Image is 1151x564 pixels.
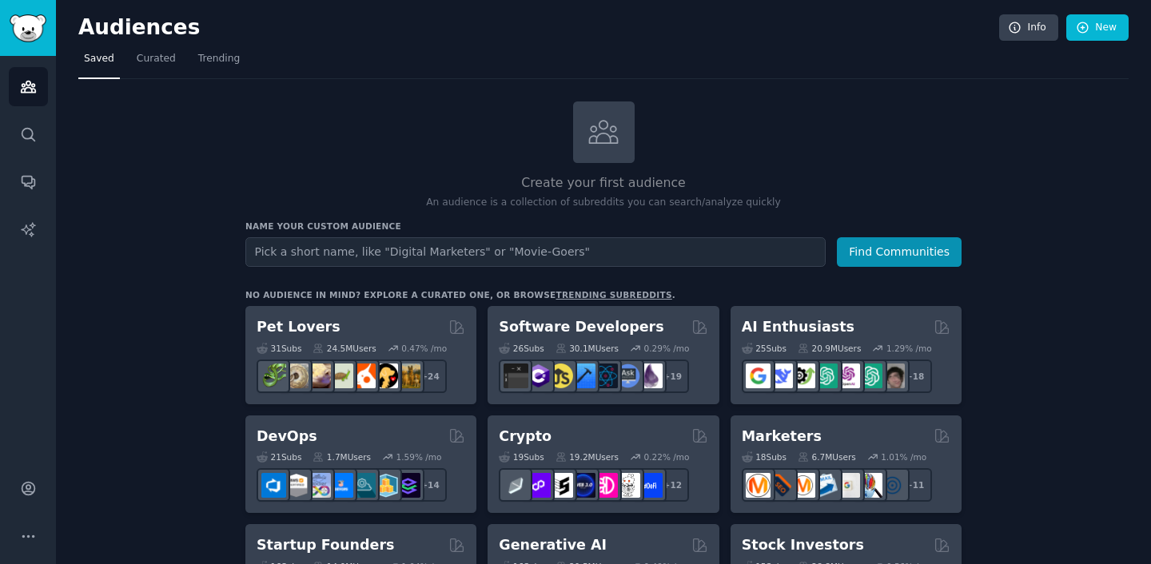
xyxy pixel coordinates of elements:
[638,473,663,498] img: defi_
[396,451,442,463] div: 1.59 % /mo
[813,473,838,498] img: Emailmarketing
[245,237,826,267] input: Pick a short name, like "Digital Marketers" or "Movie-Goers"
[644,451,690,463] div: 0.22 % /mo
[898,468,932,502] div: + 11
[193,46,245,79] a: Trending
[742,535,864,555] h2: Stock Investors
[499,451,544,463] div: 19 Sub s
[1066,14,1129,42] a: New
[593,363,618,388] img: reactnative
[593,473,618,498] img: defiblockchain
[768,473,793,498] img: bigseo
[413,359,447,393] div: + 24
[373,473,398,498] img: aws_cdk
[401,343,447,354] div: 0.47 % /mo
[329,363,353,388] img: turtle
[284,473,309,498] img: AWS_Certified_Experts
[245,289,675,300] div: No audience in mind? Explore a curated one, or browse .
[499,317,663,337] h2: Software Developers
[644,343,690,354] div: 0.29 % /mo
[131,46,181,79] a: Curated
[373,363,398,388] img: PetAdvice
[78,46,120,79] a: Saved
[615,363,640,388] img: AskComputerScience
[886,343,932,354] div: 1.29 % /mo
[313,451,371,463] div: 1.7M Users
[351,363,376,388] img: cockatiel
[245,196,962,210] p: An audience is a collection of subreddits you can search/analyze quickly
[499,427,552,447] h2: Crypto
[880,473,905,498] img: OnlineMarketing
[499,535,607,555] h2: Generative AI
[78,15,999,41] h2: Audiences
[835,473,860,498] img: googleads
[655,359,689,393] div: + 19
[798,343,861,354] div: 20.9M Users
[257,343,301,354] div: 31 Sub s
[413,468,447,502] div: + 14
[742,343,787,354] div: 25 Sub s
[257,427,317,447] h2: DevOps
[504,473,528,498] img: ethfinance
[84,52,114,66] span: Saved
[548,363,573,388] img: learnjavascript
[746,363,771,388] img: GoogleGeminiAI
[746,473,771,498] img: content_marketing
[858,473,882,498] img: MarketingResearch
[257,535,394,555] h2: Startup Founders
[329,473,353,498] img: DevOpsLinks
[813,363,838,388] img: chatgpt_promptDesign
[556,343,619,354] div: 30.1M Users
[768,363,793,388] img: DeepSeek
[198,52,240,66] span: Trending
[638,363,663,388] img: elixir
[571,473,595,498] img: web3
[791,473,815,498] img: AskMarketing
[655,468,689,502] div: + 12
[999,14,1058,42] a: Info
[571,363,595,388] img: iOSProgramming
[835,363,860,388] img: OpenAIDev
[396,473,420,498] img: PlatformEngineers
[504,363,528,388] img: software
[881,451,926,463] div: 1.01 % /mo
[615,473,640,498] img: CryptoNews
[526,363,551,388] img: csharp
[548,473,573,498] img: ethstaker
[791,363,815,388] img: AItoolsCatalog
[245,173,962,193] h2: Create your first audience
[10,14,46,42] img: GummySearch logo
[556,451,619,463] div: 19.2M Users
[261,363,286,388] img: herpetology
[396,363,420,388] img: dogbreed
[306,473,331,498] img: Docker_DevOps
[526,473,551,498] img: 0xPolygon
[257,451,301,463] div: 21 Sub s
[351,473,376,498] img: platformengineering
[257,317,341,337] h2: Pet Lovers
[858,363,882,388] img: chatgpt_prompts_
[284,363,309,388] img: ballpython
[313,343,376,354] div: 24.5M Users
[306,363,331,388] img: leopardgeckos
[742,451,787,463] div: 18 Sub s
[556,290,671,300] a: trending subreddits
[798,451,856,463] div: 6.7M Users
[261,473,286,498] img: azuredevops
[898,359,932,393] div: + 18
[245,220,962,232] h3: Name your custom audience
[742,427,822,447] h2: Marketers
[499,343,544,354] div: 26 Sub s
[837,237,962,267] button: Find Communities
[880,363,905,388] img: ArtificalIntelligence
[742,317,854,337] h2: AI Enthusiasts
[137,52,176,66] span: Curated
